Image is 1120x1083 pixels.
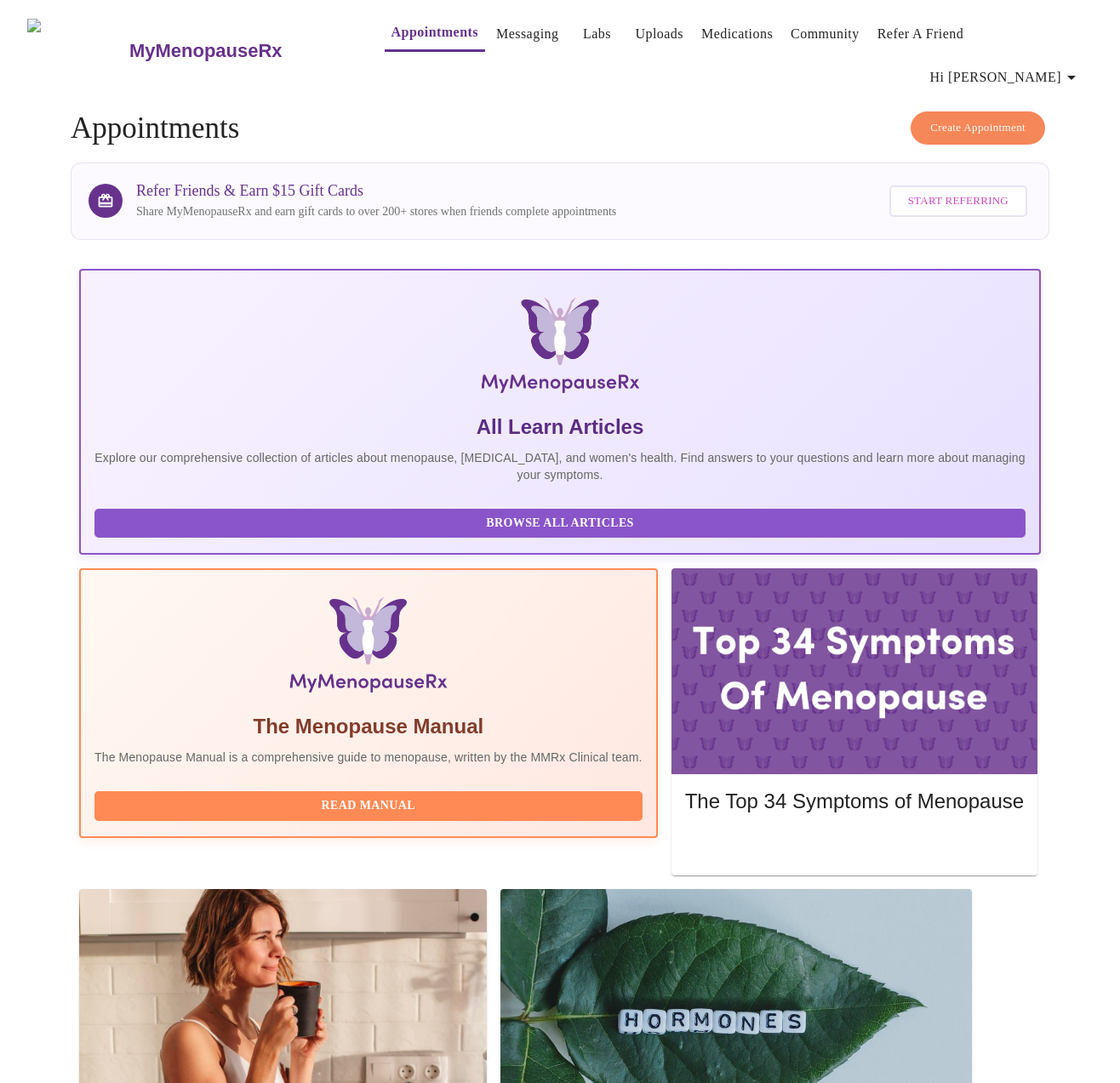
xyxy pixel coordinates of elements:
button: Refer a Friend [871,17,971,51]
a: MyMenopauseRx [127,21,350,81]
a: Community [791,22,860,46]
button: Messaging [489,17,565,51]
a: Start Referring [885,177,1031,225]
a: Browse All Articles [94,515,1030,529]
p: Explore our comprehensive collection of articles about menopause, [MEDICAL_DATA], and women's hea... [94,449,1026,483]
button: Read More [685,831,1024,861]
span: Start Referring [908,191,1009,211]
img: Menopause Manual [181,597,555,699]
a: Labs [583,22,611,46]
p: The Menopause Manual is a comprehensive guide to menopause, written by the MMRx Clinical team. [94,749,643,766]
h5: All Learn Articles [94,413,1026,441]
a: Read Manual [94,797,647,812]
a: Medications [701,22,773,46]
button: Start Referring [889,185,1027,217]
button: Labs [569,17,624,51]
a: Refer a Friend [877,22,964,46]
h3: Refer Friends & Earn $15 Gift Cards [136,182,616,200]
a: Read More [685,837,1028,852]
h5: The Menopause Manual [94,713,643,740]
span: Hi [PERSON_NAME] [930,66,1082,89]
button: Read Manual [94,791,643,821]
button: Appointments [385,15,485,52]
button: Browse All Articles [94,509,1026,539]
img: MyMenopauseRx Logo [27,19,127,83]
span: Read More [702,835,1007,857]
h5: The Top 34 Symptoms of Menopause [685,788,1024,815]
button: Community [784,17,866,51]
a: Uploads [635,22,683,46]
p: Share MyMenopauseRx and earn gift cards to over 200+ stores when friends complete appointments [136,203,616,220]
img: MyMenopauseRx Logo [239,298,882,400]
button: Hi [PERSON_NAME] [923,60,1089,94]
button: Create Appointment [911,111,1045,145]
h3: MyMenopauseRx [129,40,283,62]
h4: Appointments [71,111,1049,145]
a: Messaging [496,22,558,46]
span: Browse All Articles [111,513,1009,534]
button: Uploads [628,17,690,51]
span: Read Manual [111,795,626,817]
button: Medications [694,17,780,51]
span: Create Appointment [930,118,1026,138]
a: Appointments [391,20,478,44]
